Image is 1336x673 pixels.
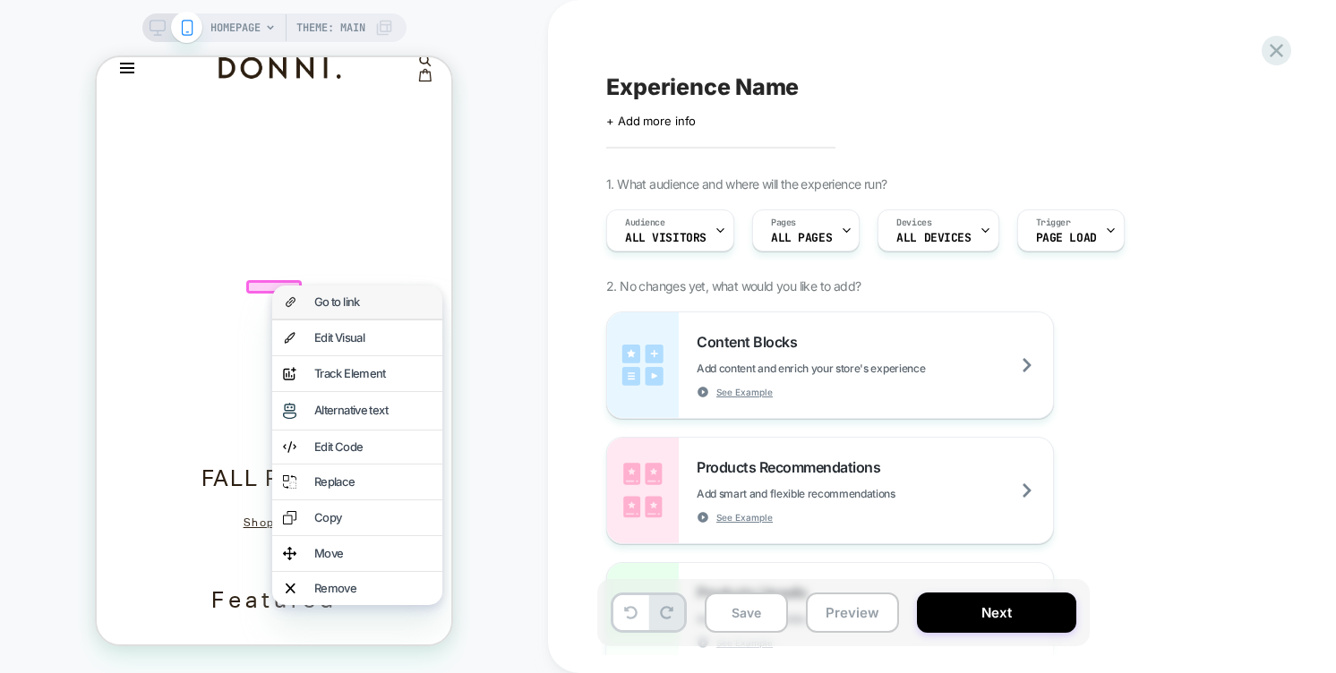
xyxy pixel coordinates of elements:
[1036,232,1097,244] span: Page Load
[606,114,696,128] span: + Add more info
[218,419,335,430] div: Replace
[606,278,861,294] span: 2. No changes yet, what would you like to add?
[189,239,199,251] img: go to link
[625,232,707,244] span: All Visitors
[806,592,899,633] button: Preview
[1036,217,1071,229] span: Trigger
[186,345,200,362] img: visual edit
[606,73,799,100] span: Experience Name
[218,525,335,537] div: Remove
[716,511,773,524] span: See Example
[186,454,200,467] img: copy element
[218,275,335,286] div: Edit Visual
[771,232,832,244] span: ALL PAGES
[186,418,200,431] img: replace element
[697,487,985,500] span: Add smart and flexible recommendations
[296,13,365,42] span: Theme: MAIN
[186,490,200,503] img: move element
[697,333,806,351] span: Content Blocks
[917,592,1076,633] button: Next
[218,455,335,466] div: Copy
[716,386,773,398] span: See Example
[39,410,315,437] h3: Fall Part II
[218,490,335,502] div: Move
[606,176,886,192] span: 1. What audience and where will the experience run?
[625,217,665,229] span: Audience
[705,592,788,633] button: Save
[186,274,200,287] img: visual edit
[218,347,335,359] div: Alternative text
[218,384,335,396] div: Edit Code
[697,362,1015,375] span: Add content and enrich your store's experience
[896,232,971,244] span: ALL DEVICES
[147,461,209,472] a: Shop Now
[218,239,335,251] div: Go to link
[771,217,796,229] span: Pages
[218,311,335,322] div: Track Element
[697,458,889,476] span: Products Recommendations
[20,529,335,560] h3: Featured
[210,13,261,42] span: HOMEPAGE
[20,37,335,390] a: Explore our latest collection
[896,217,931,229] span: Devices
[186,384,200,396] img: edit code
[189,525,199,537] img: remove element
[321,11,335,25] img: bag icon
